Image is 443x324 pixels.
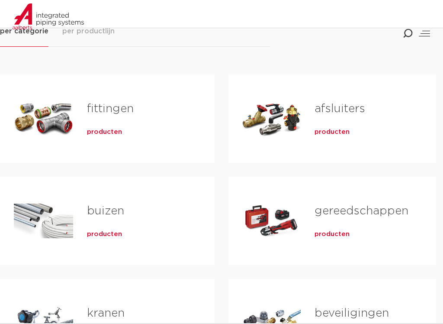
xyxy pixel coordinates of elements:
[315,128,350,136] a: producten
[315,308,389,319] a: beveiligingen
[87,103,134,114] a: fittingen
[87,205,124,217] a: buizen
[87,230,122,239] a: producten
[315,103,365,114] a: afsluiters
[87,308,125,319] a: kranen
[62,26,115,36] span: per productlijn
[315,205,408,217] a: gereedschappen
[87,128,122,136] a: producten
[315,230,350,239] a: producten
